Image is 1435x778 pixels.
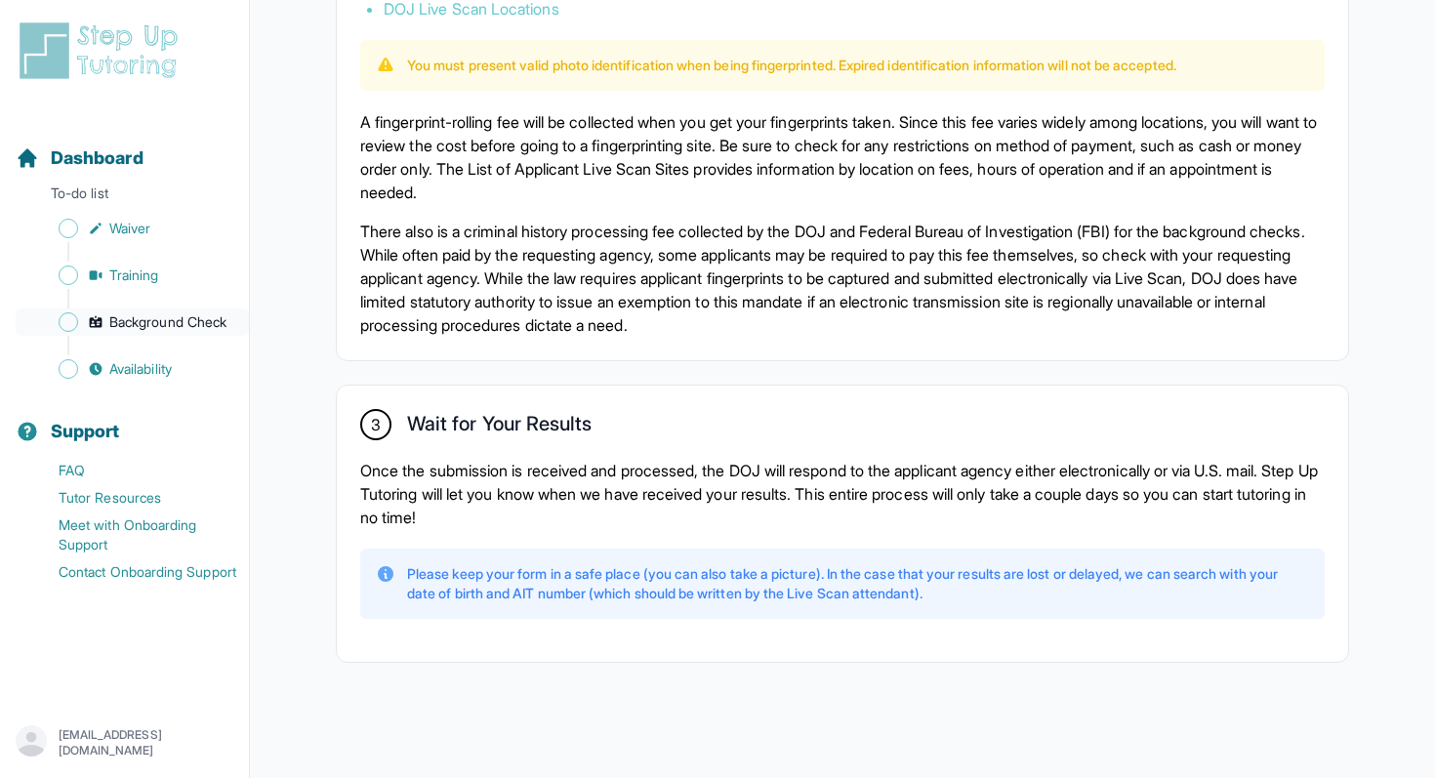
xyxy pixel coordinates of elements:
p: There also is a criminal history processing fee collected by the DOJ and Federal Bureau of Invest... [360,220,1325,337]
span: Support [51,418,120,445]
a: Training [16,262,249,289]
a: FAQ [16,457,249,484]
button: Support [8,387,241,453]
button: Dashboard [8,113,241,180]
h2: Wait for Your Results [407,412,592,443]
span: Dashboard [51,144,143,172]
p: [EMAIL_ADDRESS][DOMAIN_NAME] [59,727,233,758]
button: [EMAIL_ADDRESS][DOMAIN_NAME] [16,725,233,760]
p: Please keep your form in a safe place (you can also take a picture). In the case that your result... [407,564,1309,603]
a: Tutor Resources [16,484,249,512]
span: 3 [371,413,381,436]
a: Dashboard [16,144,143,172]
a: Waiver [16,215,249,242]
p: A fingerprint-rolling fee will be collected when you get your fingerprints taken. Since this fee ... [360,110,1325,204]
a: Availability [16,355,249,383]
span: Waiver [109,219,150,238]
img: logo [16,20,189,82]
span: Training [109,266,159,285]
a: Background Check [16,308,249,336]
p: To-do list [8,184,241,211]
a: Meet with Onboarding Support [16,512,249,558]
span: Background Check [109,312,226,332]
p: Once the submission is received and processed, the DOJ will respond to the applicant agency eithe... [360,459,1325,529]
a: Contact Onboarding Support [16,558,249,586]
p: You must present valid photo identification when being fingerprinted. Expired identification info... [407,56,1176,75]
span: Availability [109,359,172,379]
